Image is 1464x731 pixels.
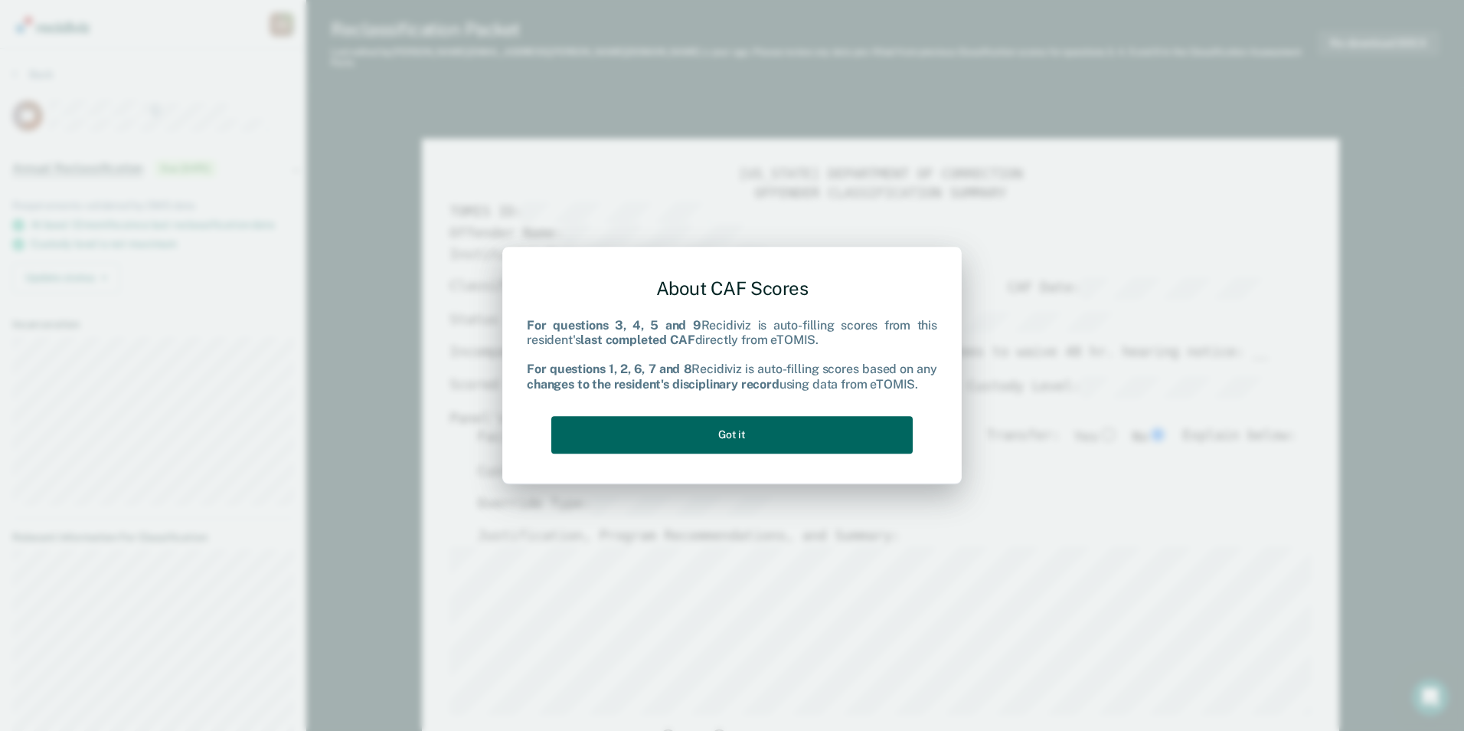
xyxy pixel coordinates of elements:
[527,265,937,312] div: About CAF Scores
[527,377,779,392] b: changes to the resident's disciplinary record
[551,416,913,454] button: Got it
[527,318,937,392] div: Recidiviz is auto-filling scores from this resident's directly from eTOMIS. Recidiviz is auto-fil...
[580,333,694,347] b: last completed CAF
[527,362,691,377] b: For questions 1, 2, 6, 7 and 8
[527,318,701,333] b: For questions 3, 4, 5 and 9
